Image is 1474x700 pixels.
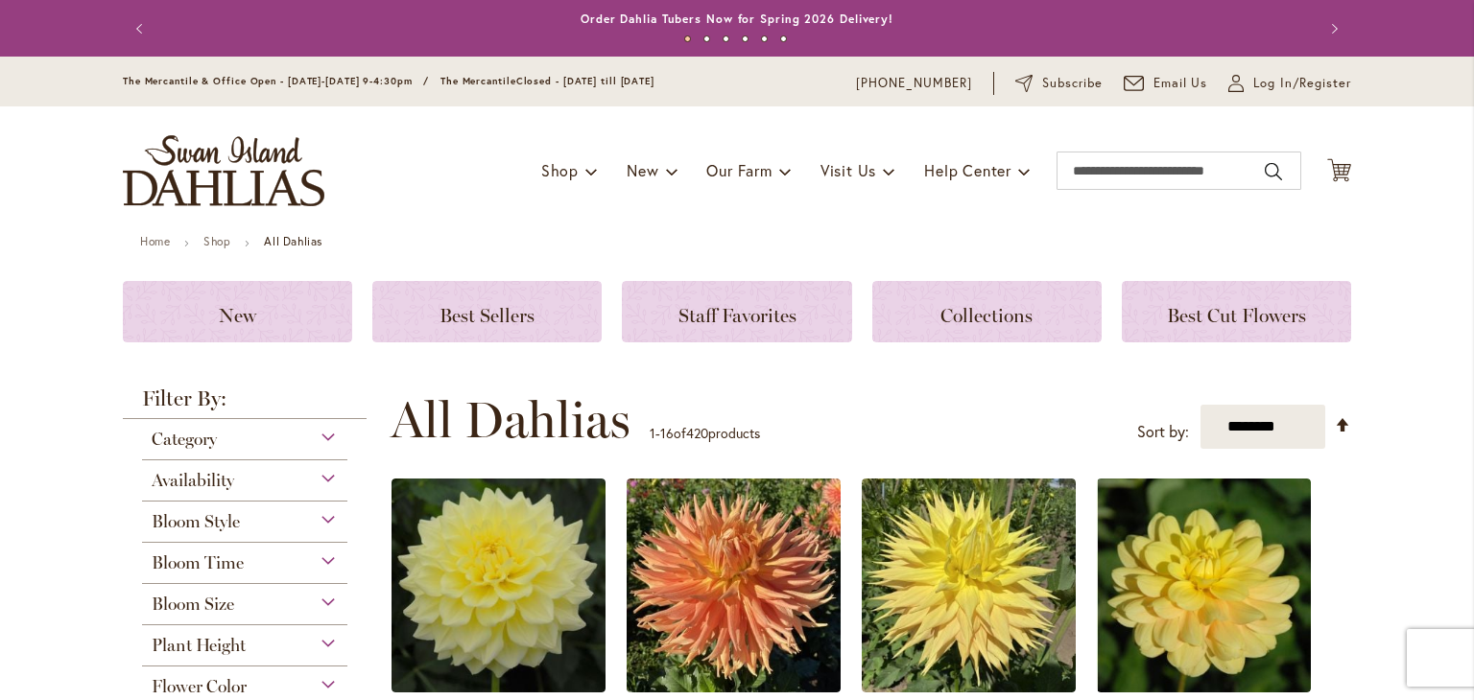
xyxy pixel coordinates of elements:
[123,10,161,48] button: Previous
[1015,74,1103,93] a: Subscribe
[650,418,760,449] p: - of products
[152,511,240,532] span: Bloom Style
[1042,74,1103,93] span: Subscribe
[1228,74,1351,93] a: Log In/Register
[391,391,630,449] span: All Dahlias
[684,35,691,42] button: 1 of 6
[440,304,535,327] span: Best Sellers
[541,160,579,180] span: Shop
[872,281,1102,342] a: Collections
[660,424,674,442] span: 16
[1153,74,1208,93] span: Email Us
[140,234,170,248] a: Home
[820,160,876,180] span: Visit Us
[862,478,1076,692] img: AC Jeri
[1097,478,1311,692] img: AHOY MATEY
[780,35,787,42] button: 6 of 6
[1253,74,1351,93] span: Log In/Register
[1124,74,1208,93] a: Email Us
[392,678,606,696] a: A-Peeling
[152,552,244,573] span: Bloom Time
[742,35,749,42] button: 4 of 6
[678,304,796,327] span: Staff Favorites
[703,35,710,42] button: 2 of 6
[152,676,247,697] span: Flower Color
[264,234,322,248] strong: All Dahlias
[862,678,1076,696] a: AC Jeri
[123,281,352,342] a: New
[856,74,972,93] a: [PHONE_NUMBER]
[940,304,1033,327] span: Collections
[622,281,851,342] a: Staff Favorites
[516,75,654,87] span: Closed - [DATE] till [DATE]
[203,234,230,248] a: Shop
[1097,678,1311,696] a: AHOY MATEY
[152,635,246,656] span: Plant Height
[686,424,708,442] span: 420
[392,478,606,692] img: A-Peeling
[627,160,658,180] span: New
[152,429,217,450] span: Category
[723,35,729,42] button: 3 of 6
[1167,304,1306,327] span: Best Cut Flowers
[761,35,768,42] button: 5 of 6
[1313,10,1351,48] button: Next
[123,75,516,87] span: The Mercantile & Office Open - [DATE]-[DATE] 9-4:30pm / The Mercantile
[1137,414,1189,450] label: Sort by:
[706,160,772,180] span: Our Farm
[123,388,367,419] strong: Filter By:
[627,678,841,696] a: AC BEN
[581,12,893,26] a: Order Dahlia Tubers Now for Spring 2026 Delivery!
[152,594,234,615] span: Bloom Size
[372,281,602,342] a: Best Sellers
[152,470,234,491] span: Availability
[219,304,256,327] span: New
[924,160,1011,180] span: Help Center
[627,478,841,692] img: AC BEN
[650,424,655,442] span: 1
[123,135,324,206] a: store logo
[1122,281,1351,342] a: Best Cut Flowers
